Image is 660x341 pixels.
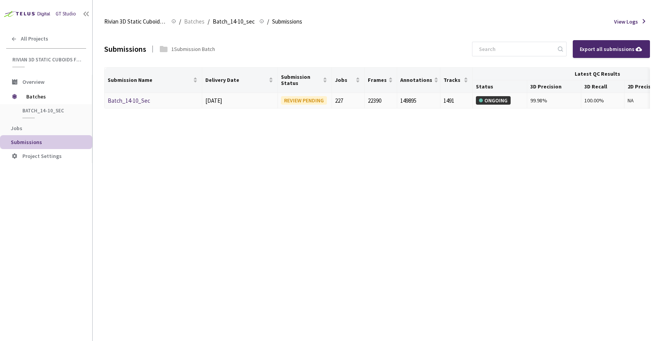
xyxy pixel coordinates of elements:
div: 1491 [443,96,469,105]
span: Delivery Date [205,77,267,83]
span: Batch_14-10_sec [213,17,255,26]
span: Rivian 3D Static Cuboids fixed[2024-25] [12,56,81,63]
span: Submission Name [108,77,191,83]
th: Frames [365,68,397,93]
span: Annotations [400,77,432,83]
th: Annotations [397,68,440,93]
th: Tracks [440,68,473,93]
div: 22390 [368,96,394,105]
th: 3D Precision [527,80,581,93]
th: Submission Status [278,68,332,93]
span: Batch_14-10_sec [22,107,80,114]
span: Tracks [443,77,462,83]
a: Batch_14-10_Sec [108,97,150,104]
span: Project Settings [22,153,62,159]
span: Batches [184,17,205,26]
span: Submissions [11,139,42,146]
div: 149895 [400,96,437,105]
div: 1 Submission Batch [171,45,215,53]
span: Overview [22,78,44,85]
div: 227 [335,96,361,105]
span: Submission Status [281,74,321,86]
span: Submissions [272,17,302,26]
span: Jobs [335,77,354,83]
li: / [179,17,181,26]
th: Delivery Date [202,68,278,93]
a: Batches [183,17,206,25]
input: Search [474,42,557,56]
span: Batches [26,89,79,104]
div: 99.98% [530,96,578,105]
li: / [208,17,210,26]
span: Rivian 3D Static Cuboids fixed[2024-25] [104,17,167,26]
th: Jobs [332,68,364,93]
div: Export all submissions [580,45,643,53]
span: View Logs [614,17,638,26]
th: Submission Name [105,68,202,93]
div: ONGOING [476,96,511,105]
div: GT Studio [56,10,76,18]
span: Frames [368,77,387,83]
th: Status [473,80,527,93]
li: / [267,17,269,26]
div: [DATE] [205,96,274,105]
span: Jobs [11,125,22,132]
span: All Projects [21,36,48,42]
div: 100.00% [584,96,621,105]
div: Submissions [104,43,146,55]
th: 3D Recall [581,80,624,93]
div: REVIEW PENDING [281,96,327,105]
